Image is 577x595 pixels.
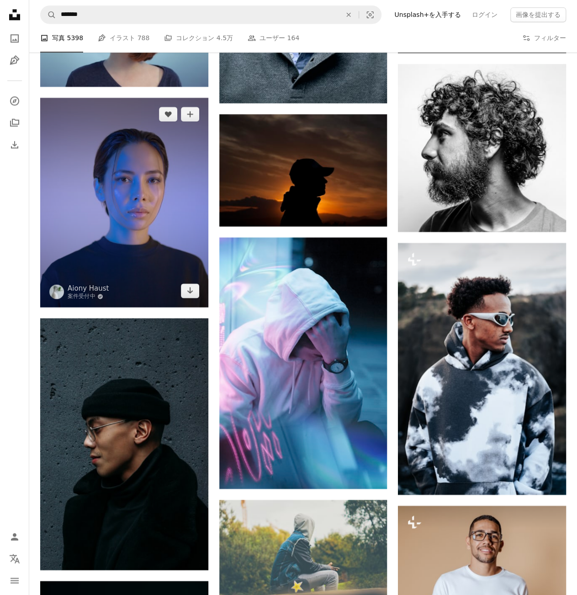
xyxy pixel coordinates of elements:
img: 黒いクルーネックシャツを着た女性 [40,98,208,308]
span: 788 [138,33,150,43]
form: サイト内でビジュアルを探す [40,5,381,24]
a: イラスト [5,51,24,69]
a: 人間のグレースケール写真 [398,144,566,152]
a: 探す [5,92,24,110]
a: 黒いビーニー帽をかぶった男 [40,439,208,448]
button: いいね！ [159,107,177,121]
a: ユーザー 164 [248,24,299,53]
button: コレクションに追加する [181,107,199,121]
a: コレクション [5,114,24,132]
a: コレクション 4.5万 [164,24,233,53]
img: 絞り染めのパーカーとサングラスをかけた男 [398,243,566,494]
img: 黒い丸いアナログ時計を着た白いパーカーを着た男 [219,237,387,489]
a: ゴールデンアワーの人のシルエット [219,166,387,174]
a: 黒い丸いアナログ時計を着た白いパーカーを着た男 [219,359,387,367]
a: ログイン [466,7,503,22]
img: 黒いビーニー帽をかぶった男 [40,318,208,569]
button: ビジュアル検索 [359,6,381,23]
a: ダウンロード [181,283,199,298]
a: 絞り染めのパーカーとサングラスをかけた男 [398,364,566,372]
button: 言語 [5,549,24,568]
button: Unsplashで検索する [41,6,56,23]
button: メニュー [5,571,24,590]
img: Aiony Haustのプロフィールを見る [49,284,64,299]
a: 案件受付中 [68,292,109,300]
img: 人間のグレースケール写真 [398,64,566,232]
a: Unsplash+を入手する [389,7,466,22]
a: イラスト 788 [98,24,149,53]
a: 眼鏡をかけ、白いシャツを着た男 [398,557,566,565]
a: ログイン / 登録する [5,527,24,546]
button: フィルター [522,24,566,53]
a: Aiony Haust [68,283,109,292]
a: ホーム — Unsplash [5,5,24,26]
button: 画像を提出する [510,7,566,22]
button: 全てクリア [339,6,359,23]
span: 4.5万 [217,33,233,43]
img: ゴールデンアワーの人のシルエット [219,114,387,226]
a: 黒いクルーネックシャツを着た女性 [40,198,208,206]
span: 164 [287,33,299,43]
a: 屋外の床に座っている人 [219,551,387,559]
a: ダウンロード履歴 [5,136,24,154]
a: 写真 [5,29,24,47]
